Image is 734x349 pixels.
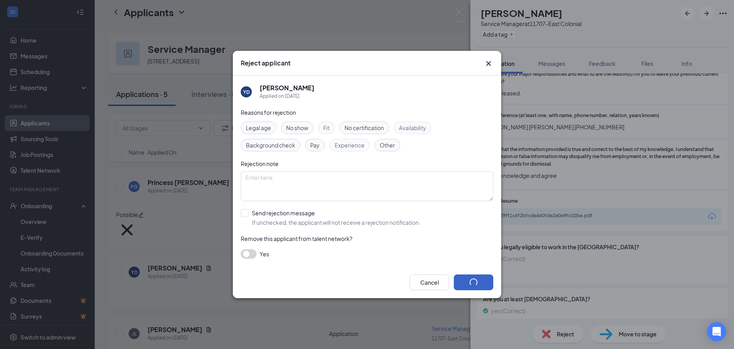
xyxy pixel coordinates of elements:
span: No certification [345,123,384,132]
span: Yes [260,249,269,259]
span: No show [286,123,308,132]
span: Background check [246,141,295,149]
div: YD [243,89,250,95]
span: Experience [335,141,365,149]
h3: Reject applicant [241,59,290,67]
div: Applied on [DATE] [260,92,315,100]
button: Close [484,59,493,68]
span: Legal age [246,123,271,132]
h5: [PERSON_NAME] [260,84,315,92]
span: Other [380,141,395,149]
span: Rejection note [241,160,279,167]
span: Remove this applicant from talent network? [241,235,352,242]
div: Open Intercom Messenger [707,322,726,341]
span: Pay [310,141,320,149]
span: Fit [323,123,330,132]
span: Availability [399,123,426,132]
span: Reasons for rejection [241,109,296,116]
button: Cancel [410,274,449,290]
svg: Cross [484,59,493,68]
